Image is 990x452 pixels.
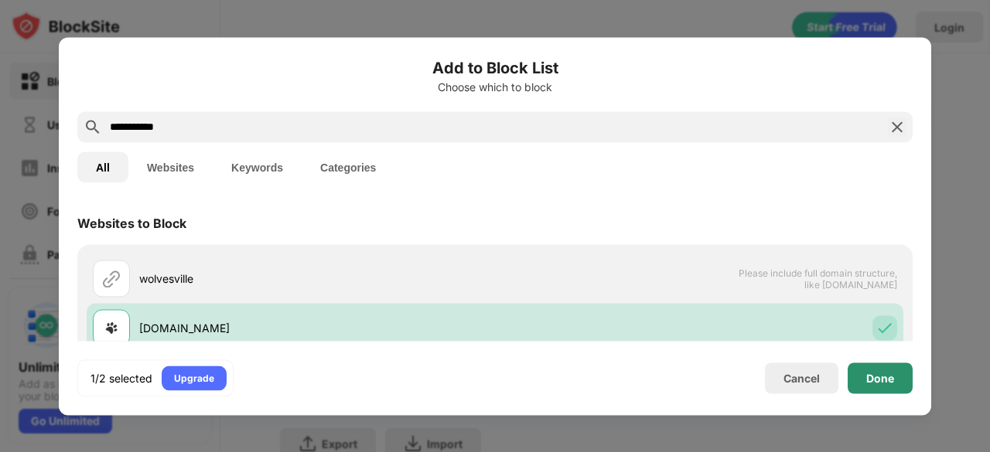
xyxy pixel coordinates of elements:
div: [DOMAIN_NAME] [139,320,495,336]
img: search.svg [84,117,102,136]
div: wolvesville [139,270,495,287]
span: Please include full domain structure, like [DOMAIN_NAME] [738,267,897,290]
div: Websites to Block [77,215,186,230]
div: 1/2 selected [90,370,152,386]
h6: Add to Block List [77,56,913,79]
img: search-close [888,117,906,136]
div: Done [866,372,894,384]
button: All [77,151,128,182]
button: Keywords [213,151,302,182]
button: Categories [302,151,394,182]
img: url.svg [102,269,121,287]
img: favicons [102,318,121,337]
button: Websites [128,151,213,182]
div: Upgrade [174,370,214,386]
div: Cancel [783,372,820,385]
div: Choose which to block [77,80,913,93]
